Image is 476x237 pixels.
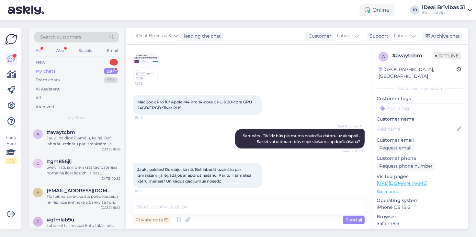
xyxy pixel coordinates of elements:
p: Customer tags [377,95,463,102]
div: Team chats [36,77,60,83]
div: iDeal Latvija [422,10,465,15]
p: See more ... [377,189,463,195]
div: Потрібна виписка від роботодавця чи підійде виписка з банку за три місяці? [47,194,120,205]
a: [URL][DOMAIN_NAME] [377,180,427,186]
span: MacBook Pro 16" Apple M4 Pro 14‑core CPU & 20‑core GPU 24GB/512GB Silver RUS [137,100,253,110]
p: Customer phone [377,155,463,162]
div: Look Here [5,135,17,164]
div: Request email [377,144,414,152]
input: Add name [377,125,456,133]
div: 1 [110,59,118,65]
div: My chats [36,68,56,75]
div: IB [410,6,419,15]
span: a [382,54,385,59]
span: 15:40 [135,115,159,120]
span: #gfmlab9u [47,217,74,223]
span: iDeal Brīvības 31 [136,32,173,40]
div: [DATE] 18:55 [101,205,120,210]
p: Customer name [377,116,463,123]
div: iDeal Brīvības 31 [422,5,465,10]
div: AI Assistant [36,86,60,92]
span: g [37,161,40,166]
span: a [37,190,40,195]
span: #avaytcbm [47,129,75,135]
div: [DATE] 10:52 [100,176,120,181]
div: All [36,95,41,101]
div: Email [106,46,119,55]
div: Labdien! Lai noskaidrotu tālāk, būs vajadzīga Jūsu personīgā informāciju. Ieteiktu aizdoties uz k... [47,223,120,234]
p: Customer email [377,137,463,144]
div: Customer information [377,86,463,91]
div: Support [367,33,388,40]
span: iDeal Brīvības 31 [335,124,363,129]
img: Attachment [133,55,159,81]
p: Visited pages [377,173,463,180]
div: Sveicināti, ja ir pieraksts tad baterijas nomaiņa ilgst līdz 2h, ja bez iepriekšēja pieraksta un ... [47,164,120,176]
div: 1 / 3 [5,158,17,164]
input: Add a tag [377,103,463,113]
span: g [37,219,40,224]
a: iDeal Brīvības 31iDeal Latvija [422,5,472,15]
span: Latvian [337,32,353,40]
div: # avaytcbm [392,52,433,60]
div: Web [54,46,65,55]
div: Request phone number [377,162,435,171]
p: iPhone OS 18.6 [377,204,463,211]
span: 15:39 [135,81,159,86]
img: Askly Logo [5,33,17,45]
p: Browser [377,213,463,220]
span: #gm856jlj [47,159,72,164]
div: Private note [133,216,171,224]
div: leading the chat [181,33,221,40]
div: [GEOGRAPHIC_DATA], [GEOGRAPHIC_DATA] [379,66,457,80]
span: Offline [433,52,461,59]
span: Latvian [394,32,410,40]
span: 16:56 [135,188,159,193]
div: Customer [306,33,331,40]
span: andrikondrati@gmail.com [47,188,114,194]
div: Socials [77,46,93,55]
div: New [36,59,45,65]
span: Search customers [40,34,81,41]
p: Safari 18.6 [377,220,463,227]
span: Seen ✓ 16:28 [338,149,363,154]
div: All [34,46,42,55]
span: Jauki, paldies! Domāju, ka nē. Bet labprāt uzzinātu par izmaksām, ja iegādājos ar apdrošināšanu. ... [137,167,252,184]
span: Send [346,217,362,223]
div: [DATE] 16:56 [101,147,120,152]
span: Sarunāts . Tiklīdz būs pie mums novirzīšu datoru uz akrapoli . Sakiet vai datoram būs nepieciešam... [243,133,361,144]
span: a [37,132,40,136]
div: Online [359,4,395,16]
span: My chats [68,115,85,121]
div: Jauki, paldies! Domāju, ka nē. Bet labprāt uzzinātu par izmaksām, ja iegādājos ar apdrošināšanu. ... [47,135,120,147]
div: 99+ [104,68,118,75]
div: 99+ [104,77,118,83]
p: Operating system [377,197,463,204]
div: Archived [36,104,54,110]
div: Archive chat [422,32,462,41]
